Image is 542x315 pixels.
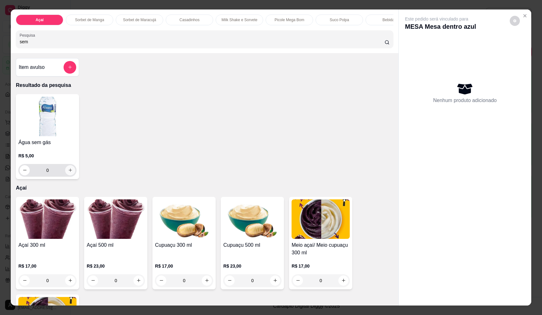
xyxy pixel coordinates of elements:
p: Sorbet de Maracujá [123,17,156,22]
img: product-image [155,199,213,239]
p: Bebidas [383,17,396,22]
h4: Item avulso [19,64,45,71]
button: increase-product-quantity [65,165,75,175]
p: R$ 17,00 [18,263,77,269]
p: R$ 23,00 [87,263,145,269]
p: R$ 17,00 [155,263,213,269]
img: product-image [87,199,145,239]
h4: Cupuaçu 300 ml [155,241,213,249]
p: Casadinhos [180,17,200,22]
img: product-image [18,97,77,136]
p: Resultado da pesquisa [16,82,393,89]
p: R$ 23,00 [223,263,281,269]
button: add-separate-item [64,61,76,74]
h4: Açaí 300 ml [18,241,77,249]
img: product-image [292,199,350,239]
button: Close [520,11,530,21]
button: decrease-product-quantity [510,16,520,26]
button: decrease-product-quantity [20,165,30,175]
p: Açaí [36,17,44,22]
p: Açaí [16,184,393,192]
p: Nenhum produto adicionado [433,97,497,104]
img: product-image [18,199,77,239]
p: Sorbet de Manga [75,17,104,22]
img: product-image [223,199,281,239]
label: Pesquisa [20,33,37,38]
p: Suco Polpa [330,17,349,22]
h4: Meio açaí/ Meio cupuaçu 300 ml [292,241,350,257]
p: Picole Mega Bom [274,17,304,22]
input: Pesquisa [20,39,385,45]
p: R$ 17,00 [292,263,350,269]
p: MESA Mesa dentro azul [405,22,476,31]
p: Milk Shake e Sorvete [222,17,257,22]
p: Este pedido será vinculado para [405,16,476,22]
h4: Água sem gás [18,139,77,146]
h4: Cupuaçu 500 ml [223,241,281,249]
h4: Açaí 500 ml [87,241,145,249]
p: R$ 5,00 [18,153,77,159]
